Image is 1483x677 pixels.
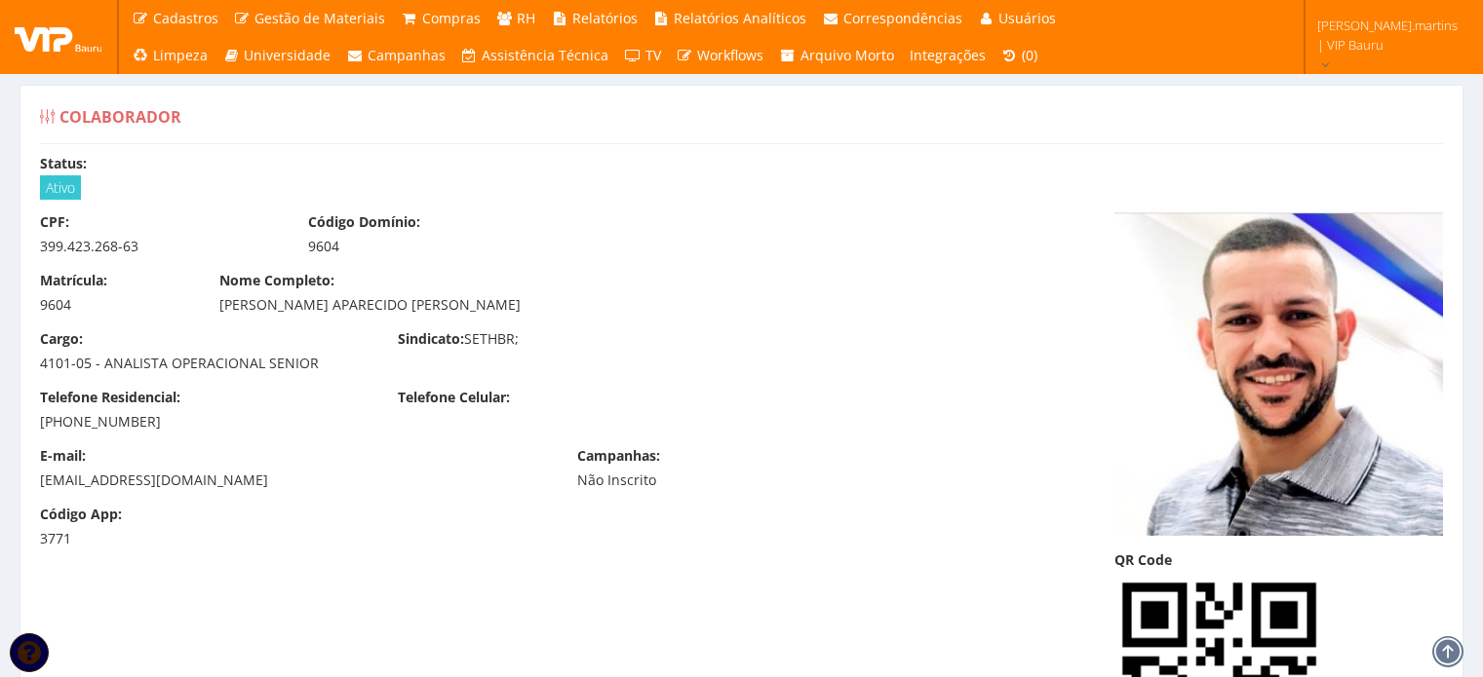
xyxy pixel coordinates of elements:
a: (0) [994,37,1046,74]
div: 399.423.268-63 [40,237,279,256]
a: Universidade [215,37,339,74]
label: Matrícula: [40,271,107,290]
span: Integrações [910,46,986,64]
label: Telefone Celular: [398,388,510,407]
span: Colaborador [59,106,181,128]
label: Nome Completo: [219,271,334,290]
span: Compras [422,9,481,27]
div: 9604 [308,237,547,256]
label: Cargo: [40,329,83,349]
span: [PERSON_NAME].martins | VIP Bauru [1317,16,1458,55]
span: Relatórios [572,9,638,27]
span: Workflows [697,46,763,64]
span: Campanhas [368,46,446,64]
span: Correspondências [843,9,962,27]
label: Código App: [40,505,122,524]
span: Cadastros [153,9,218,27]
label: Status: [40,154,87,173]
label: Código Domínio: [308,212,420,232]
span: Ativo [40,175,81,200]
span: Limpeza [153,46,208,64]
a: Campanhas [338,37,453,74]
span: Usuários [998,9,1056,27]
span: Universidade [244,46,331,64]
div: [PERSON_NAME] APARECIDO [PERSON_NAME] [219,295,907,315]
label: Sindicato: [398,329,464,349]
label: QR Code [1114,550,1172,570]
a: Limpeza [124,37,215,74]
div: 4101-05 - ANALISTA OPERACIONAL SENIOR [40,354,369,373]
div: SETHBR; [383,329,741,354]
div: 3771 [40,529,190,548]
a: Assistência Técnica [453,37,617,74]
label: Campanhas: [577,446,660,466]
span: TV [645,46,661,64]
a: TV [616,37,669,74]
div: [PHONE_NUMBER] [40,412,369,432]
a: Integrações [902,37,994,74]
span: (0) [1022,46,1037,64]
span: Arquivo Morto [800,46,894,64]
a: Workflows [669,37,772,74]
div: [EMAIL_ADDRESS][DOMAIN_NAME] [40,470,548,490]
span: Assistência Técnica [482,46,608,64]
label: Telefone Residencial: [40,388,180,407]
img: logo [15,22,102,52]
span: Gestão de Materiais [254,9,385,27]
span: RH [517,9,535,27]
div: Não Inscrito [577,470,816,490]
div: 9604 [40,295,190,315]
label: E-mail: [40,446,86,466]
label: CPF: [40,212,69,232]
img: 3x4-16497827306255afca0dbb7.jpeg [1114,212,1443,536]
a: Arquivo Morto [771,37,902,74]
span: Relatórios Analíticos [674,9,806,27]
